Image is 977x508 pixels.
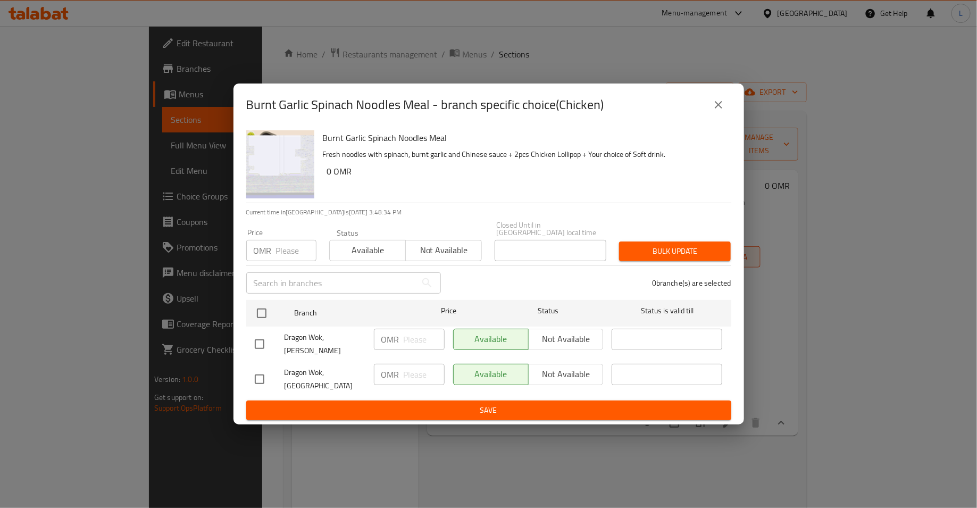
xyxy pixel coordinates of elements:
[706,92,731,118] button: close
[327,164,723,179] h6: 0 OMR
[246,207,731,217] p: Current time in [GEOGRAPHIC_DATA] is [DATE] 3:48:34 PM
[246,130,314,198] img: Burnt Garlic Spinach Noodles Meal
[404,329,445,350] input: Please enter price
[255,404,723,417] span: Save
[246,272,416,294] input: Search in branches
[652,278,731,288] p: 0 branche(s) are selected
[323,130,723,145] h6: Burnt Garlic Spinach Noodles Meal
[334,243,402,258] span: Available
[405,240,482,261] button: Not available
[276,240,316,261] input: Please enter price
[285,366,365,393] span: Dragon Wok, [GEOGRAPHIC_DATA]
[410,243,478,258] span: Not available
[246,96,604,113] h2: Burnt Garlic Spinach Noodles Meal - branch specific choice(Chicken)
[285,331,365,357] span: Dragon Wok, [PERSON_NAME]
[323,148,723,161] p: Fresh noodles with spinach, burnt garlic and Chinese sauce + 2pcs Chicken Lollipop + Your choice ...
[254,244,272,257] p: OMR
[294,306,405,320] span: Branch
[246,401,731,420] button: Save
[492,304,603,318] span: Status
[329,240,406,261] button: Available
[381,368,399,381] p: OMR
[404,364,445,385] input: Please enter price
[628,245,722,258] span: Bulk update
[612,304,722,318] span: Status is valid till
[413,304,484,318] span: Price
[619,241,731,261] button: Bulk update
[381,333,399,346] p: OMR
